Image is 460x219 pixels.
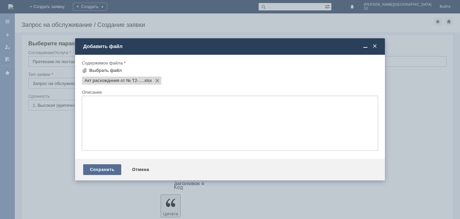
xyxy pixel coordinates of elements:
span: Закрыть [371,43,378,49]
div: Содержимое файла [82,61,377,65]
div: Добавить файл [83,43,378,49]
span: Свернуть (Ctrl + M) [362,43,369,49]
div: Выбрать файл [89,68,122,73]
div: Описание [82,90,377,94]
span: Акт расхожднния от № Т2-1234 от 05.10.2025 г..xlsx [143,78,152,83]
span: Акт расхожднния от № Т2-1234 от 05.10.2025 г..xlsx [85,78,143,83]
span: Добрый день. При приемке товара были обнаружены расхождения№ Т2-1234 от [DATE] Накладная Акт прил... [3,3,92,19]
